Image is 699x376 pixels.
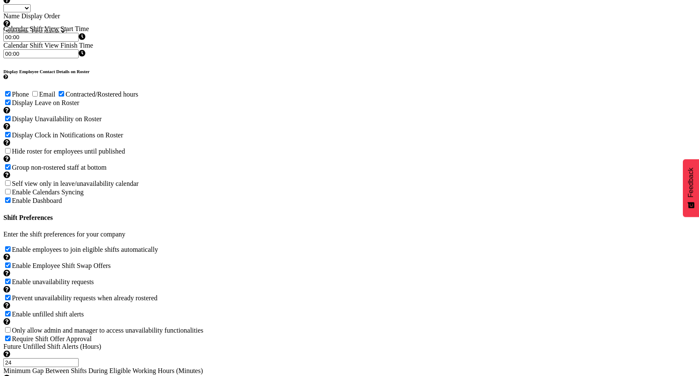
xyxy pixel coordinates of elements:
[3,358,79,367] input: Future Unfilled Shift Alerts
[5,189,11,194] input: Enable Calendars Syncing
[3,33,79,42] input: Click to select...
[5,116,11,121] input: Display Unavailability on Roster
[3,231,696,238] p: Enter the shift preferences for your company
[39,91,55,98] span: Email
[5,164,11,170] input: Group non-rostered staff at bottom
[5,327,11,333] input: Only allow admin and manager to access unavailability functionalities
[3,99,696,114] span: Display Leave on Roster
[32,91,38,97] input: Email
[687,168,695,197] span: Feedback
[5,279,11,284] input: Enable unavailability requests
[5,91,11,97] input: Phone
[5,100,11,105] input: Display Leave on Roster
[12,335,92,342] span: Require Shift Offer Approval
[65,91,138,98] span: Contracted/Rostered hours
[3,69,696,79] h6: Display Employee Contact Details on Roster
[5,246,11,252] input: Enable employees to join eligible shifts automatically
[683,159,699,217] button: Feedback - Show survey
[3,294,696,310] span: Prevent unavailability requests when already rostered
[3,49,79,58] input: Click to select...
[12,180,139,187] span: Self view only in leave/unavailability calendar
[5,148,11,154] input: Hide roster for employees until published
[5,311,11,316] input: Enable unfilled shift alerts
[3,25,89,32] label: Calendar Shift View Start Time
[3,246,696,261] span: Enable employees to join eligible shifts automatically
[3,115,696,131] span: Display Unavailability on Roster
[5,180,11,186] input: Self view only in leave/unavailability calendar
[3,42,93,49] label: Calendar Shift View Finish Time
[3,310,696,326] span: Enable unfilled shift alerts
[3,12,696,28] label: Name Display Order
[5,197,11,203] input: Enable Dashboard
[3,164,696,179] span: Group non-rostered staff at bottom
[3,278,696,293] span: Enable unavailability requests
[3,131,696,147] span: Display Clock in Notifications on Roster
[5,336,11,341] input: Require Shift Offer Approval
[3,214,696,222] h4: Shift Preferences
[12,188,84,196] span: Enable Calendars Syncing
[3,343,696,358] label: Future Unfilled Shift Alerts (Hours)
[5,132,11,137] input: Display Clock in Notifications on Roster
[5,262,11,268] input: Enable Employee Shift Swap Offers
[3,262,696,277] span: Enable Employee Shift Swap Offers
[12,327,204,334] span: Only allow admin and manager to access unavailability functionalities
[3,148,696,163] span: Hide roster for employees until published
[59,91,64,97] input: Contracted/Rostered hours
[5,295,11,300] input: Prevent unavailability requests when already rostered
[12,91,29,98] span: Phone
[12,197,62,204] span: Enable Dashboard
